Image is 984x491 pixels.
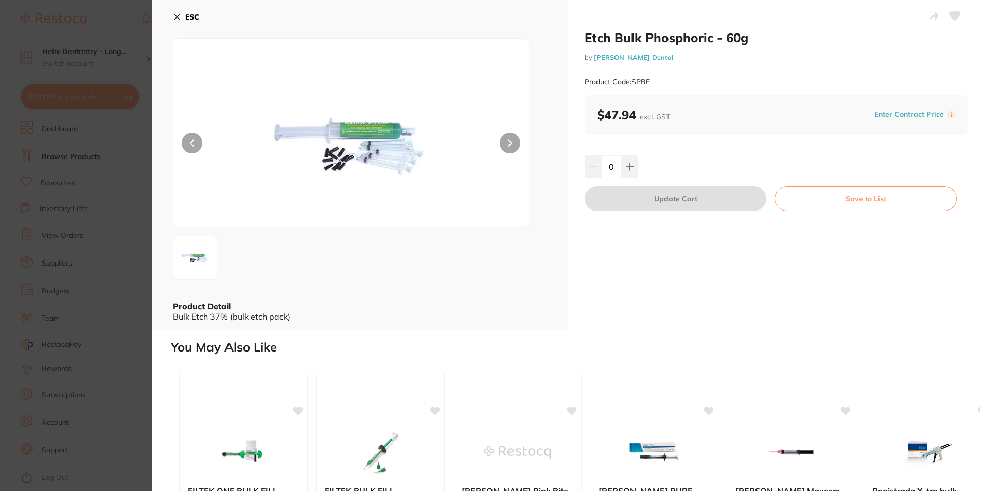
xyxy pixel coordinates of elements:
[171,340,980,355] h2: You May Also Like
[947,111,955,119] label: i
[585,54,968,61] small: by
[585,78,650,86] small: Product Code: SPBE
[347,427,414,478] img: FILTEK BULK FILL FLOWABLE U Syringe 2 x 2g
[185,12,199,22] b: ESC
[585,30,968,45] h2: Etch Bulk Phosphoric - 60g
[484,427,551,478] img: Ainsworth Pink Bite Wax Sticks 60g
[640,112,670,121] span: excl. GST
[173,8,199,26] button: ESC
[597,107,670,122] b: $47.94
[210,427,277,478] img: FILTEK ONE BULK FILL Capsule A3 20
[621,427,688,478] img: Kulzer Venus PURE Bulk Flow ONE Composite Syringe 2g
[177,239,214,276] img: Mzg2LTUxMy1qcGc
[758,427,824,478] img: Kerr Maxcem Elite Chroma Clear - Bulk Pack
[894,427,961,478] img: Registrado X-tra bulk 8x50ml
[173,301,231,311] b: Product Detail
[775,186,957,211] button: Save to List
[585,186,766,211] button: Update Cart
[871,110,947,119] button: Enter Contract Price
[173,312,548,321] div: Bulk Etch 37% (bulk etch pack)
[244,64,458,227] img: Mzg2LTUxMy1qcGc
[594,53,673,61] a: [PERSON_NAME] Dental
